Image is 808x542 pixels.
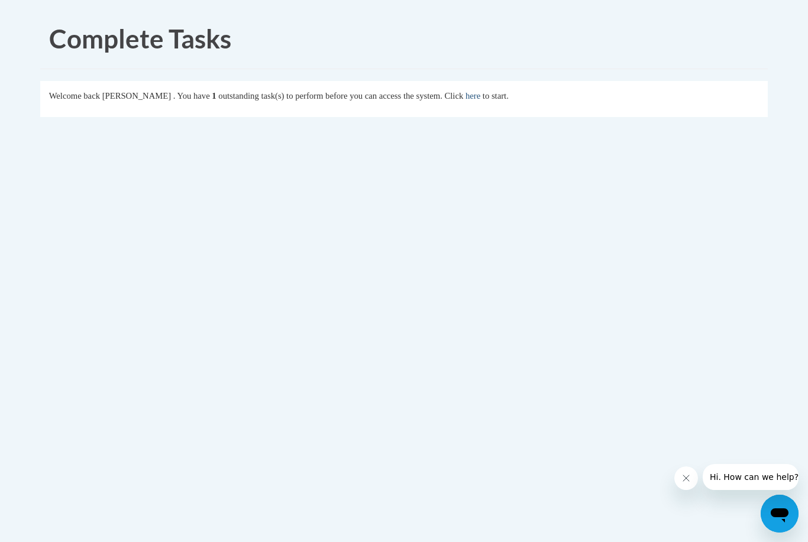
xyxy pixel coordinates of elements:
iframe: Close message [674,466,698,490]
span: Welcome back [49,91,100,100]
span: . You have [173,91,210,100]
span: [PERSON_NAME] [102,91,171,100]
span: Complete Tasks [49,23,231,54]
span: 1 [212,91,216,100]
iframe: Button to launch messaging window [761,495,799,533]
iframe: Message from company [703,464,799,490]
a: here [466,91,480,100]
span: outstanding task(s) to perform before you can access the system. Click [218,91,463,100]
span: to start. [483,91,509,100]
